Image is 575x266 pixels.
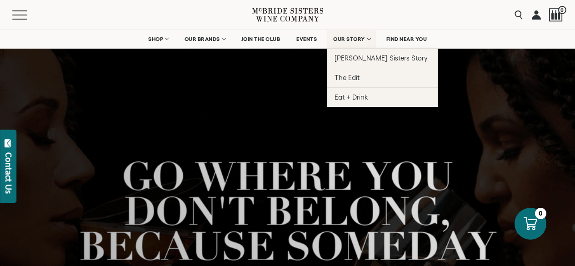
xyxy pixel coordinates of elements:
a: JOIN THE CLUB [235,30,286,48]
div: 0 [535,208,546,219]
a: SHOP [142,30,174,48]
a: Eat + Drink [327,87,438,107]
a: FIND NEAR YOU [380,30,433,48]
a: OUR STORY [327,30,376,48]
a: EVENTS [290,30,323,48]
a: [PERSON_NAME] Sisters Story [327,48,438,68]
span: [PERSON_NAME] Sisters Story [335,54,428,62]
a: The Edit [327,68,438,87]
div: Contact Us [4,152,13,194]
span: OUR STORY [333,36,365,42]
span: The Edit [335,74,360,81]
span: OUR BRANDS [185,36,220,42]
span: Eat + Drink [335,93,368,101]
button: Mobile Menu Trigger [12,10,45,20]
span: SHOP [148,36,164,42]
span: 0 [558,6,566,14]
span: FIND NEAR YOU [386,36,427,42]
a: OUR BRANDS [179,30,231,48]
span: JOIN THE CLUB [241,36,280,42]
span: EVENTS [296,36,317,42]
